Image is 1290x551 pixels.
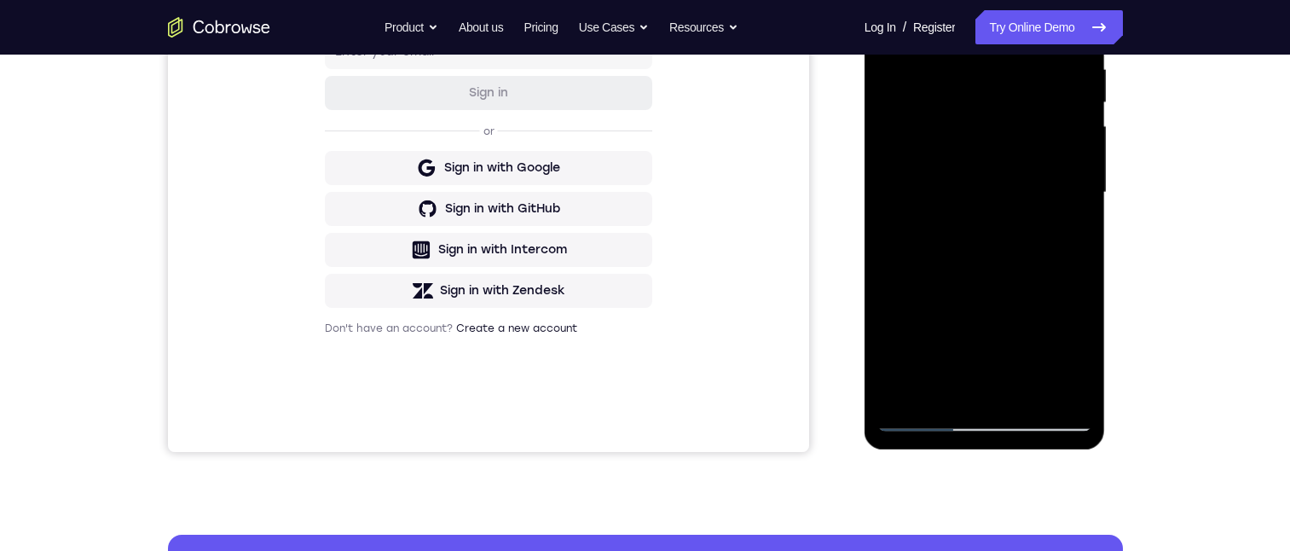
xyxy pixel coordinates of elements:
span: / [903,17,906,38]
p: Don't have an account? [157,441,484,455]
div: Sign in with Zendesk [272,402,397,419]
div: Sign in with Google [276,279,392,296]
button: Sign in with Google [157,270,484,304]
p: or [312,244,330,258]
a: Go to the home page [168,17,270,38]
button: Use Cases [579,10,649,44]
a: Create a new account [288,442,409,454]
button: Sign in with GitHub [157,311,484,345]
div: Sign in with GitHub [277,320,392,337]
button: Sign in with Zendesk [157,393,484,427]
a: Pricing [524,10,558,44]
a: About us [459,10,503,44]
a: Log In [865,10,896,44]
button: Sign in with Intercom [157,352,484,386]
div: Sign in with Intercom [270,361,399,378]
a: Register [913,10,955,44]
button: Product [385,10,438,44]
button: Resources [669,10,738,44]
a: Try Online Demo [975,10,1122,44]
